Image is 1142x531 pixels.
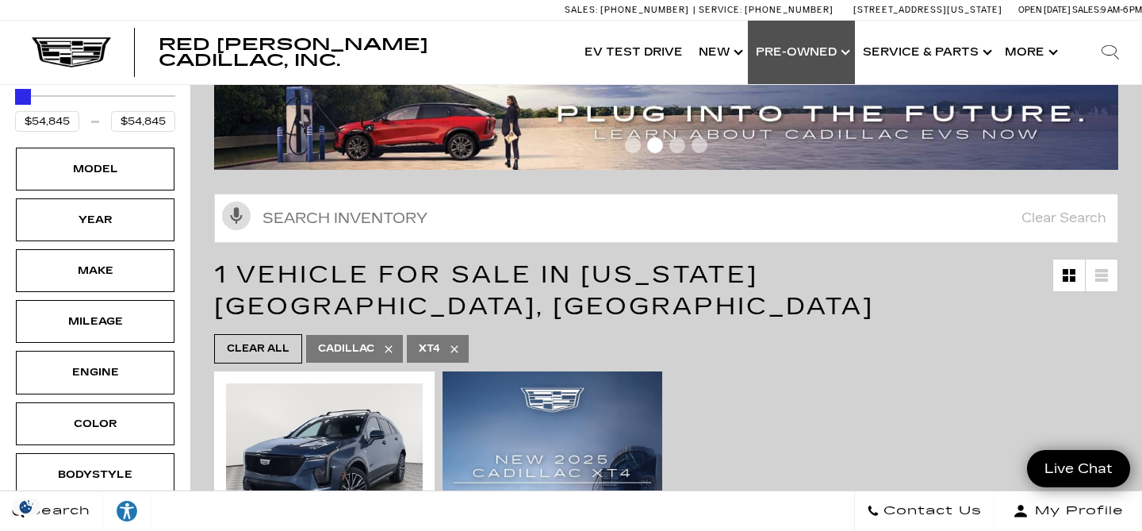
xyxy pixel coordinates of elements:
[226,383,423,531] img: 2024 Cadillac XT4 Sport
[692,137,707,153] span: Go to slide 4
[1018,5,1071,15] span: Open [DATE]
[1072,5,1101,15] span: Sales:
[855,21,997,84] a: Service & Parts
[625,137,641,153] span: Go to slide 1
[8,498,44,515] section: Click to Open Cookie Consent Modal
[56,262,135,279] div: Make
[103,499,151,523] div: Explore your accessibility options
[159,35,428,70] span: Red [PERSON_NAME] Cadillac, Inc.
[16,249,174,292] div: MakeMake
[854,491,994,531] a: Contact Us
[600,5,689,15] span: [PHONE_NUMBER]
[1037,460,1121,478] span: Live Chat
[16,300,174,343] div: MileageMileage
[691,21,748,84] a: New
[419,339,440,359] span: XT4
[214,260,874,321] span: 1 Vehicle for Sale in [US_STATE][GEOGRAPHIC_DATA], [GEOGRAPHIC_DATA]
[111,111,175,132] input: Maximum
[214,73,1118,170] img: ev-blog-post-banners4
[1029,500,1124,522] span: My Profile
[994,491,1142,531] button: Open user profile menu
[15,111,79,132] input: Minimum
[693,6,837,14] a: Service: [PHONE_NUMBER]
[577,21,691,84] a: EV Test Drive
[16,148,174,190] div: ModelModel
[227,339,289,359] span: Clear All
[56,364,135,381] div: Engine
[669,137,685,153] span: Go to slide 3
[745,5,834,15] span: [PHONE_NUMBER]
[318,339,374,359] span: Cadillac
[56,415,135,433] div: Color
[159,37,561,68] a: Red [PERSON_NAME] Cadillac, Inc.
[997,21,1063,84] button: More
[565,6,693,14] a: Sales: [PHONE_NUMBER]
[1101,5,1142,15] span: 9 AM-6 PM
[879,500,982,522] span: Contact Us
[56,211,135,229] div: Year
[565,5,598,15] span: Sales:
[647,137,663,153] span: Go to slide 2
[8,498,44,515] img: Opt-Out Icon
[1027,450,1130,487] a: Live Chat
[16,198,174,241] div: YearYear
[32,37,111,67] img: Cadillac Dark Logo with Cadillac White Text
[103,491,151,531] a: Explore your accessibility options
[853,5,1002,15] a: [STREET_ADDRESS][US_STATE]
[214,194,1118,243] input: Search Inventory
[56,313,135,330] div: Mileage
[16,351,174,394] div: EngineEngine
[16,453,174,496] div: BodystyleBodystyle
[222,202,251,230] svg: Click to toggle on voice search
[56,160,135,178] div: Model
[16,402,174,445] div: ColorColor
[699,5,742,15] span: Service:
[15,89,31,105] div: Maximum Price
[748,21,855,84] a: Pre-Owned
[25,500,90,522] span: Search
[15,83,175,132] div: Price
[56,466,135,483] div: Bodystyle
